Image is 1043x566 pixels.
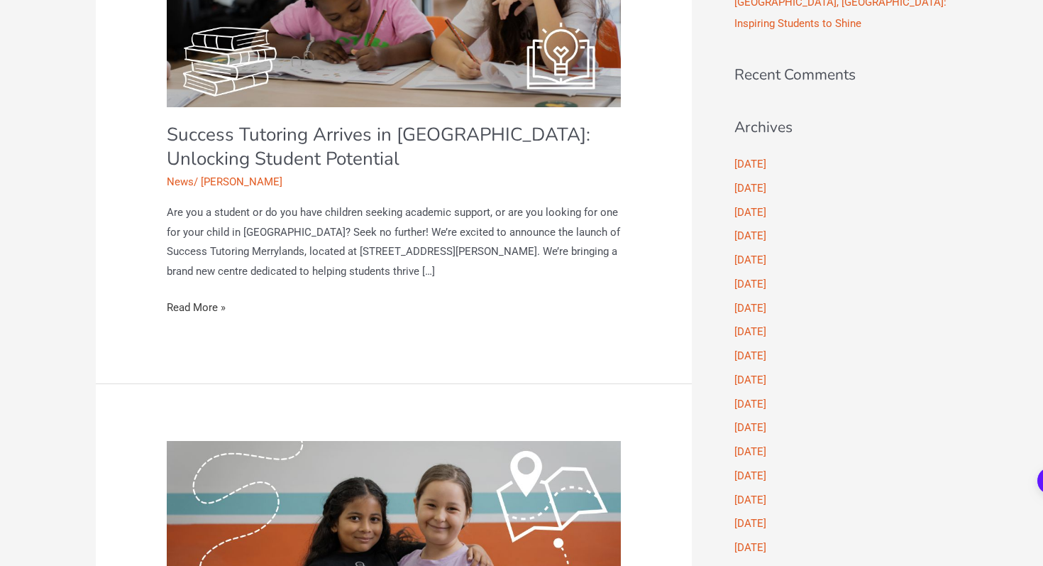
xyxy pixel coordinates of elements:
[167,175,194,188] a: News
[734,182,766,195] a: [DATE]
[734,445,766,458] a: [DATE]
[734,278,766,290] a: [DATE]
[734,374,766,386] a: [DATE]
[734,302,766,315] a: [DATE]
[734,64,947,87] h2: Recent Comments
[734,349,766,362] a: [DATE]
[167,298,226,318] a: Read More »
[734,494,766,506] a: [DATE]
[734,398,766,410] a: [DATE]
[734,469,766,482] a: [DATE]
[734,254,766,266] a: [DATE]
[167,203,621,282] p: Are you a student or do you have children seeking academic support, or are you looking for one fo...
[734,517,766,530] a: [DATE]
[734,158,766,170] a: [DATE]
[734,206,766,219] a: [DATE]
[201,175,282,188] a: [PERSON_NAME]
[167,175,621,190] div: /
[972,498,1043,566] iframe: Chat Widget
[734,229,766,242] a: [DATE]
[734,421,766,434] a: [DATE]
[167,122,590,171] a: Success Tutoring Arrives in [GEOGRAPHIC_DATA]: Unlocking Student Potential
[734,116,947,139] h2: Archives
[734,325,766,338] a: [DATE]
[734,541,766,554] a: [DATE]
